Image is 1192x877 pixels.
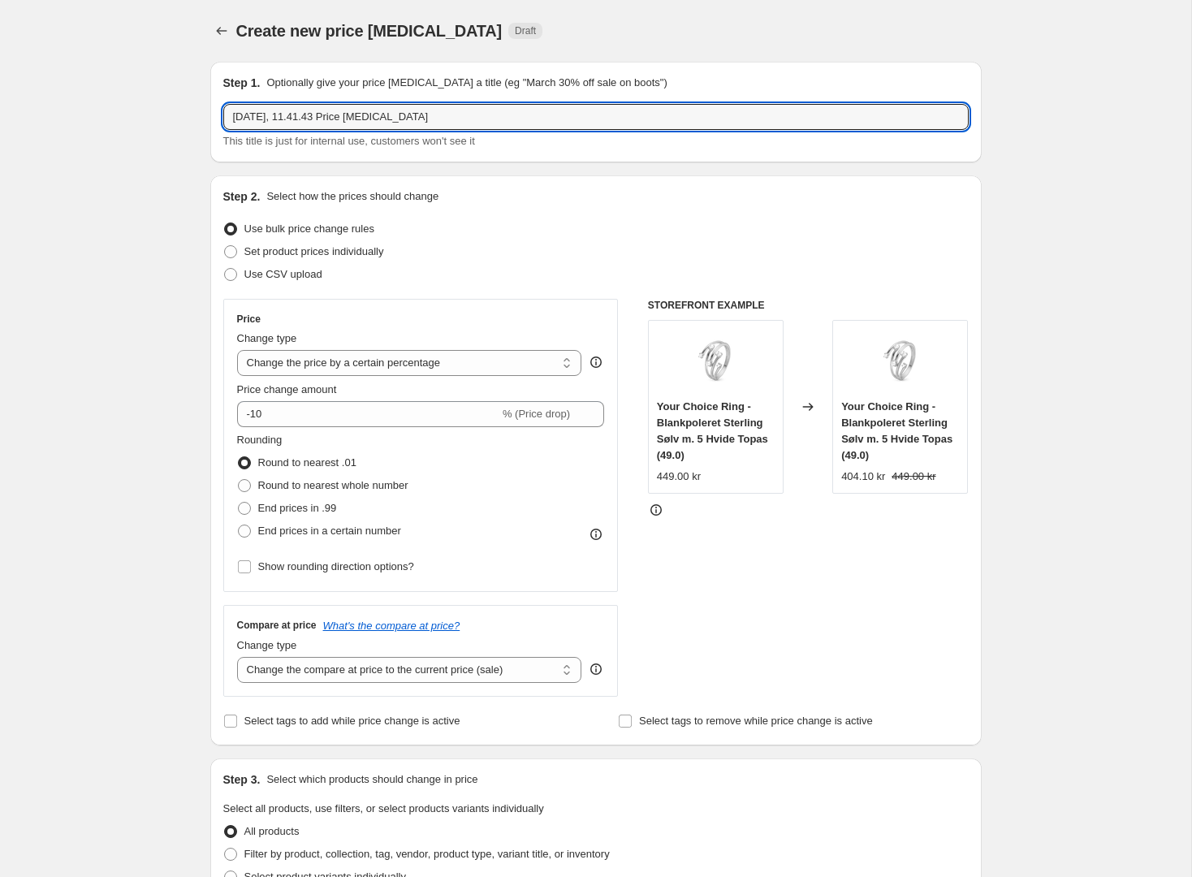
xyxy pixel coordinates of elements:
[266,188,438,205] p: Select how the prices should change
[237,313,261,326] h3: Price
[237,383,337,395] span: Price change amount
[244,222,374,235] span: Use bulk price change rules
[515,24,536,37] span: Draft
[841,400,952,461] span: Your Choice Ring - Blankpoleret Sterling Sølv m. 5 Hvide Topas (49.0)
[244,825,300,837] span: All products
[258,502,337,514] span: End prices in .99
[258,525,401,537] span: End prices in a certain number
[588,661,604,677] div: help
[266,771,477,788] p: Select which products should change in price
[266,75,667,91] p: Optionally give your price [MEDICAL_DATA] a title (eg "March 30% off sale on boots")
[236,22,503,40] span: Create new price [MEDICAL_DATA]
[237,619,317,632] h3: Compare at price
[868,329,933,394] img: 800-3.16.A_1_80x.png
[244,268,322,280] span: Use CSV upload
[223,771,261,788] h2: Step 3.
[323,620,460,632] button: What's the compare at price?
[237,639,297,651] span: Change type
[258,560,414,572] span: Show rounding direction options?
[210,19,233,42] button: Price change jobs
[841,469,885,485] div: 404.10 kr
[237,332,297,344] span: Change type
[223,75,261,91] h2: Step 1.
[648,299,969,312] h6: STOREFRONT EXAMPLE
[258,456,356,469] span: Round to nearest .01
[223,188,261,205] h2: Step 2.
[258,479,408,491] span: Round to nearest whole number
[892,469,935,485] strike: 449.00 kr
[683,329,748,394] img: 800-3.16.A_1_80x.png
[244,245,384,257] span: Set product prices individually
[244,715,460,727] span: Select tags to add while price change is active
[639,715,873,727] span: Select tags to remove while price change is active
[237,401,499,427] input: -15
[588,354,604,370] div: help
[657,469,701,485] div: 449.00 kr
[657,400,768,461] span: Your Choice Ring - Blankpoleret Sterling Sølv m. 5 Hvide Topas (49.0)
[223,802,544,814] span: Select all products, use filters, or select products variants individually
[503,408,570,420] span: % (Price drop)
[223,104,969,130] input: 30% off holiday sale
[237,434,283,446] span: Rounding
[244,848,610,860] span: Filter by product, collection, tag, vendor, product type, variant title, or inventory
[223,135,475,147] span: This title is just for internal use, customers won't see it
